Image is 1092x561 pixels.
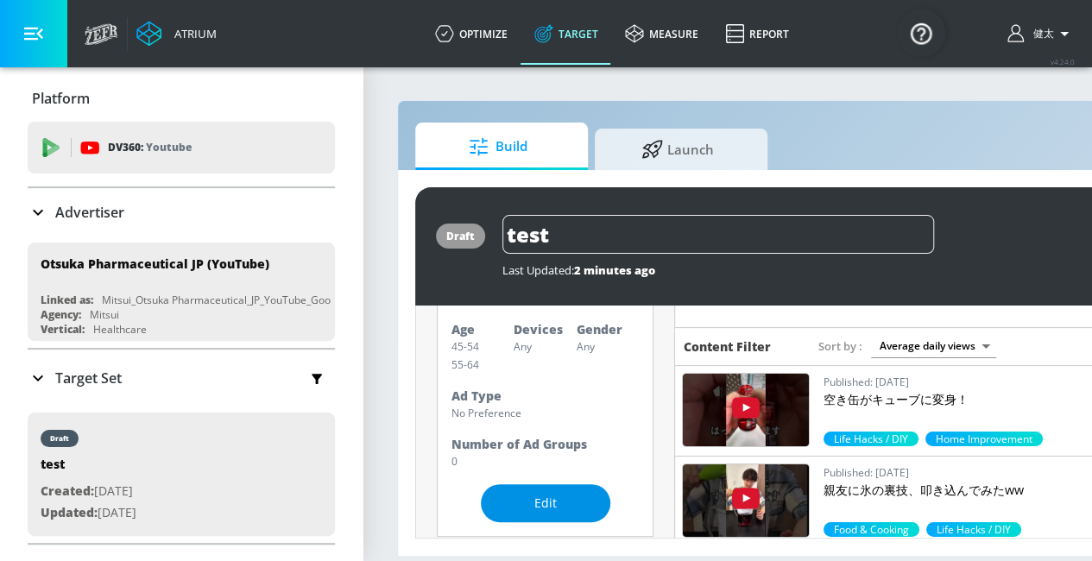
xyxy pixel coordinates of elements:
div: Otsuka Pharmaceutical JP (YouTube) [41,255,269,272]
p: Advertiser [55,203,124,222]
p: Any [577,337,639,356]
span: Home Improvement [925,432,1043,446]
strong: Devices [514,321,563,337]
div: Average daily views [871,334,996,357]
div: drafttestCreated:[DATE]Updated:[DATE] [28,413,335,536]
div: 50.0% [926,522,1021,537]
p: DV360: [108,138,192,157]
div: draft [446,229,475,243]
a: Atrium [136,21,217,47]
h6: Content Filter [684,338,771,355]
div: Advertiser [28,188,335,236]
div: Healthcare [93,322,147,337]
p: Platform [32,89,90,108]
p: 55-64 [451,356,514,374]
button: Edit [481,484,610,523]
a: Report [711,3,802,65]
a: measure [611,3,711,65]
div: 30.5% [925,432,1043,446]
p: Target Set [55,369,122,388]
span: Build [432,126,564,167]
span: 2 minutes ago [574,262,655,278]
p: [DATE] [41,481,136,502]
span: Edit [515,493,576,514]
img: qPCWu54LbRA [683,464,809,537]
button: Open Resource Center [897,9,945,57]
img: LMM2FHNiA8w [683,374,809,446]
span: Created: [41,482,94,499]
div: Mitsui_Otsuka Pharmaceutical_JP_YouTube_GoogleAds [102,293,363,307]
div: test [41,456,136,481]
strong: Number of Ad Groups [451,436,587,452]
span: login as: kenta.kurishima@mbk-digital.co.jp [1026,27,1054,41]
p: 45-54 [451,337,514,356]
p: Youtube [146,138,192,156]
button: 健太 [1007,23,1075,44]
p: No Preference [451,404,521,422]
div: draft [50,434,69,443]
span: Launch [612,129,743,170]
span: Sort by [818,338,862,354]
div: Otsuka Pharmaceutical JP (YouTube)Linked as:Mitsui_Otsuka Pharmaceutical_JP_YouTube_GoogleAdsAgen... [28,243,335,341]
div: Vertical: [41,322,85,337]
div: Linked as: [41,293,93,307]
div: 90.6% [824,432,918,446]
strong: Ad Type [451,388,502,404]
div: Mitsui [90,307,119,322]
div: 70.3% [824,522,919,537]
a: Target [521,3,611,65]
div: DV360: Youtube [28,122,335,173]
span: v 4.24.0 [1051,57,1075,66]
p: Any [514,337,576,356]
span: Life Hacks / DIY [926,522,1021,537]
span: Life Hacks / DIY [824,432,918,446]
a: optimize [421,3,521,65]
span: Updated: [41,504,98,520]
p: 0 [451,452,458,470]
span: Food & Cooking [824,522,919,537]
strong: Gender [577,321,622,337]
div: Platform [28,74,335,123]
p: [DATE] [41,502,136,524]
div: Atrium [167,26,217,41]
div: Target Set [28,350,335,407]
strong: Age [451,321,475,337]
div: Agency: [41,307,81,322]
